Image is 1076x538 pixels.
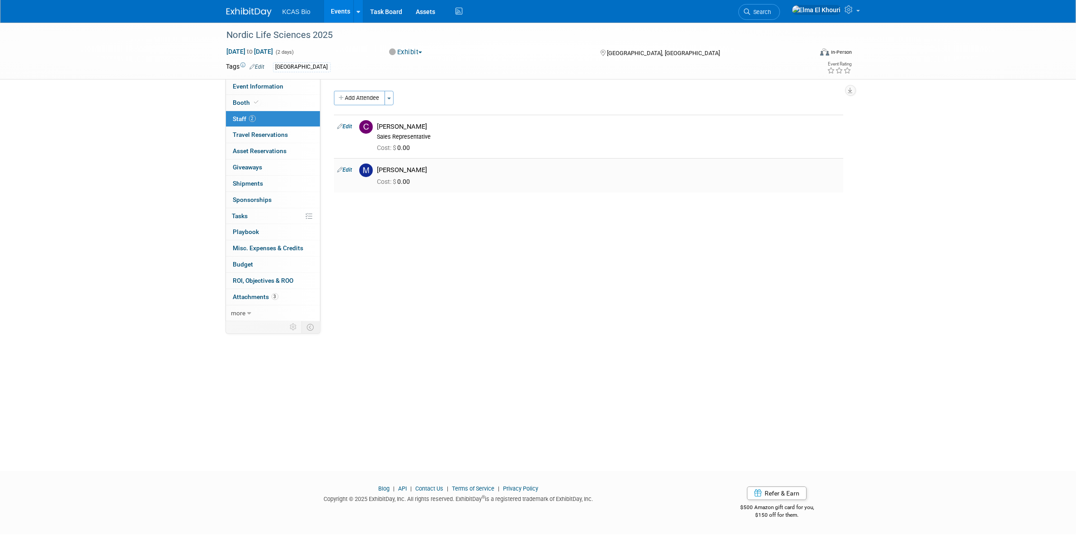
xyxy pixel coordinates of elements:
span: | [445,485,451,492]
img: C.jpg [359,120,373,134]
a: Giveaways [226,159,320,175]
a: Tasks [226,208,320,224]
div: $150 off for them. [704,511,850,519]
a: Terms of Service [452,485,494,492]
span: Misc. Expenses & Credits [233,244,304,252]
a: Edit [250,64,265,70]
a: Edit [338,167,352,173]
a: Staff2 [226,111,320,127]
div: Nordic Life Sciences 2025 [224,27,799,43]
span: Cost: $ [377,178,398,185]
div: Copyright © 2025 ExhibitDay, Inc. All rights reserved. ExhibitDay is a registered trademark of Ex... [226,493,691,503]
span: Booth [233,99,261,106]
span: 0.00 [377,144,414,151]
span: Staff [233,115,256,122]
a: Misc. Expenses & Credits [226,240,320,256]
span: Cost: $ [377,144,398,151]
span: Budget [233,261,254,268]
i: Booth reservation complete [254,100,259,105]
span: Travel Reservations [233,131,288,138]
img: Format-Inperson.png [820,48,829,56]
a: Shipments [226,176,320,192]
div: [PERSON_NAME] [377,166,840,174]
a: Refer & Earn [747,487,807,500]
span: [GEOGRAPHIC_DATA], [GEOGRAPHIC_DATA] [607,50,720,56]
a: ROI, Objectives & ROO [226,273,320,289]
span: 2 [249,115,256,122]
span: Event Information [233,83,284,90]
button: Exhibit [386,47,426,57]
div: Event Format [759,47,852,61]
span: Asset Reservations [233,147,287,154]
div: In-Person [831,49,852,56]
span: to [246,48,254,55]
img: M.jpg [359,164,373,177]
span: ROI, Objectives & ROO [233,277,294,284]
div: Event Rating [827,62,851,66]
span: Attachments [233,293,278,300]
span: Tasks [232,212,248,220]
span: Playbook [233,228,259,235]
a: Event Information [226,79,320,94]
div: $500 Amazon gift card for you, [704,498,850,519]
a: Contact Us [415,485,443,492]
td: Personalize Event Tab Strip [286,321,302,333]
a: Travel Reservations [226,127,320,143]
span: Giveaways [233,164,263,171]
a: API [398,485,407,492]
td: Tags [226,62,265,72]
a: Search [738,4,780,20]
div: [PERSON_NAME] [377,122,840,131]
a: Asset Reservations [226,143,320,159]
img: Elma El Khouri [792,5,841,15]
span: | [391,485,397,492]
a: Playbook [226,224,320,240]
img: ExhibitDay [226,8,272,17]
td: Toggle Event Tabs [301,321,320,333]
button: Add Attendee [334,91,385,105]
span: 3 [272,293,278,300]
a: more [226,305,320,321]
span: | [496,485,502,492]
span: more [231,309,246,317]
span: Search [751,9,771,15]
span: [DATE] [DATE] [226,47,274,56]
span: KCAS Bio [282,8,310,15]
div: Sales Representative [377,133,840,140]
a: Budget [226,257,320,272]
a: Blog [378,485,390,492]
div: [GEOGRAPHIC_DATA] [273,62,331,72]
a: Privacy Policy [503,485,538,492]
a: Edit [338,123,352,130]
span: Shipments [233,180,263,187]
span: 0.00 [377,178,414,185]
span: Sponsorships [233,196,272,203]
sup: ® [482,495,485,500]
a: Booth [226,95,320,111]
a: Sponsorships [226,192,320,208]
span: (2 days) [275,49,294,55]
span: | [408,485,414,492]
a: Attachments3 [226,289,320,305]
